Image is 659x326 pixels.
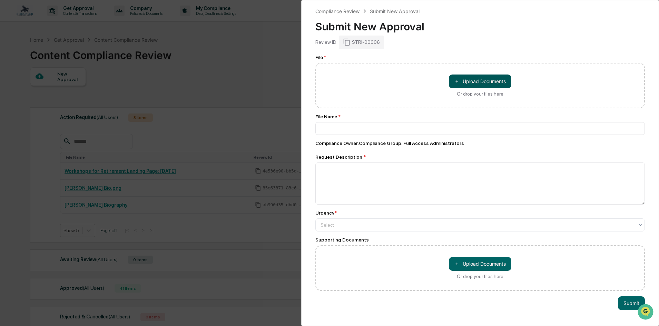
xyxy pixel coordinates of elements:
[315,8,360,14] div: Compliance Review
[117,55,126,63] button: Start new chat
[618,296,645,310] button: Submit
[339,36,384,49] div: STRI-00006
[315,140,645,146] div: Compliance Owner : Compliance Group: Full Access Administrators
[7,101,12,106] div: 🔎
[4,97,46,110] a: 🔎Data Lookup
[7,88,12,93] div: 🖐️
[14,87,45,94] span: Preclearance
[315,15,645,33] div: Submit New Approval
[370,8,420,14] div: Submit New Approval
[315,55,645,60] div: File
[454,260,459,267] span: ＋
[49,117,83,122] a: Powered byPylon
[449,75,511,88] button: Or drop your files here
[69,117,83,122] span: Pylon
[457,91,503,97] div: Or drop your files here
[7,53,19,65] img: 1746055101610-c473b297-6a78-478c-a979-82029cc54cd1
[315,39,337,45] div: Review ID:
[449,257,511,271] button: Or drop your files here
[457,274,503,279] div: Or drop your files here
[50,88,56,93] div: 🗄️
[315,237,645,243] div: Supporting Documents
[7,14,126,26] p: How can we help?
[315,154,645,160] div: Request Description
[47,84,88,97] a: 🗄️Attestations
[315,114,645,119] div: File Name
[23,60,87,65] div: We're available if you need us!
[637,303,656,322] iframe: Open customer support
[315,210,337,216] div: Urgency
[23,53,113,60] div: Start new chat
[14,100,43,107] span: Data Lookup
[454,78,459,85] span: ＋
[57,87,86,94] span: Attestations
[4,84,47,97] a: 🖐️Preclearance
